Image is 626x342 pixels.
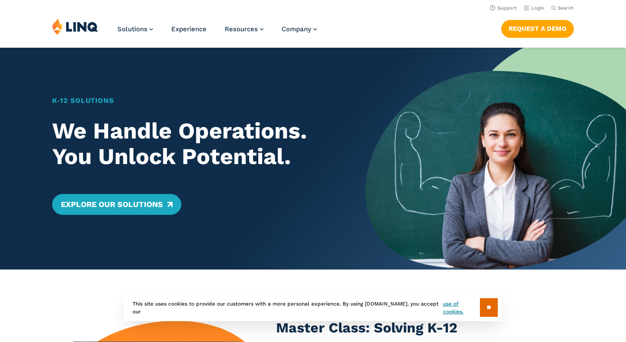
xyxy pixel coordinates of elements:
a: Solutions [117,25,153,33]
h1: K‑12 Solutions [52,95,340,106]
img: LINQ | K‑12 Software [52,18,98,35]
a: Support [490,5,517,11]
span: Solutions [117,25,147,33]
span: Search [558,5,574,11]
nav: Button Navigation [501,18,574,37]
button: Open Search Bar [551,5,574,11]
div: This site uses cookies to provide our customers with a more personal experience. By using [DOMAIN... [124,294,502,321]
a: Resources [225,25,263,33]
a: use of cookies. [443,300,480,316]
a: Login [524,5,544,11]
a: Company [282,25,317,33]
a: Explore Our Solutions [52,194,181,215]
h2: We Handle Operations. You Unlock Potential. [52,118,340,170]
span: Resources [225,25,258,33]
nav: Primary Navigation [117,18,317,47]
a: Experience [171,25,206,33]
img: Home Banner [365,48,626,270]
a: Request a Demo [501,20,574,37]
span: Company [282,25,311,33]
